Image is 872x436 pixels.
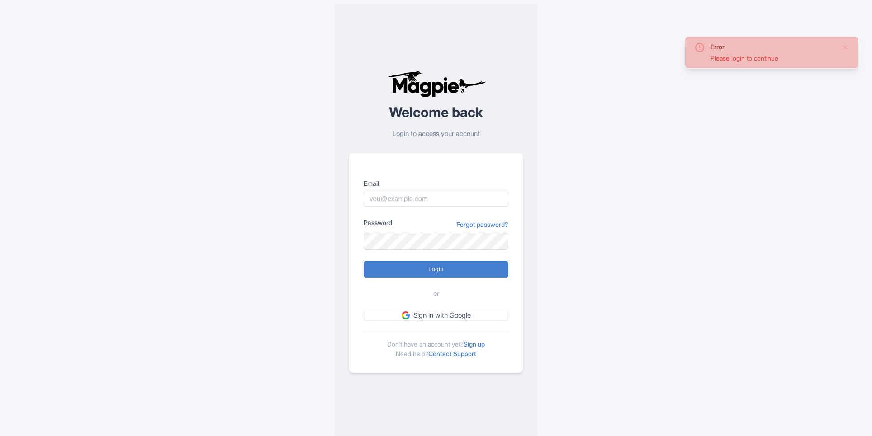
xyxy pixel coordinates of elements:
[402,311,410,319] img: google.svg
[364,178,508,188] label: Email
[364,218,392,227] label: Password
[842,42,849,53] button: Close
[364,190,508,207] input: you@example.com
[456,220,508,229] a: Forgot password?
[433,289,439,299] span: or
[711,42,834,52] div: Error
[364,261,508,278] input: Login
[349,129,523,139] p: Login to access your account
[428,350,476,357] a: Contact Support
[711,53,834,63] div: Please login to continue
[349,105,523,120] h2: Welcome back
[385,70,487,98] img: logo-ab69f6fb50320c5b225c76a69d11143b.png
[364,310,508,321] a: Sign in with Google
[364,332,508,358] div: Don't have an account yet? Need help?
[464,340,485,348] a: Sign up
